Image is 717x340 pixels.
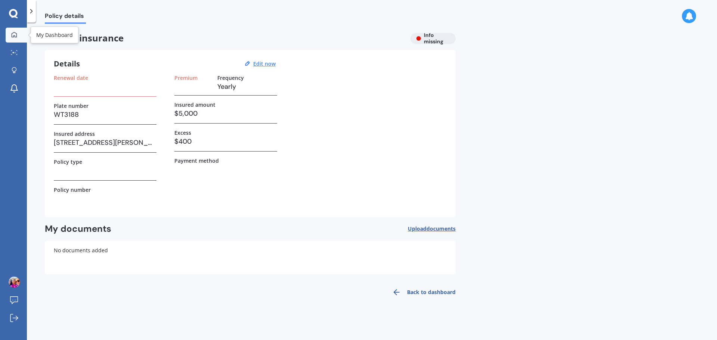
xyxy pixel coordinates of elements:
label: Excess [174,130,191,136]
label: Payment method [174,157,219,164]
span: Vehicle insurance [45,33,404,44]
span: documents [426,225,456,232]
a: Back to dashboard [388,283,456,301]
span: Upload [408,226,456,232]
h3: Details [54,59,80,69]
label: Premium [174,75,198,81]
u: Edit now [253,60,276,67]
label: Insured amount [174,102,215,108]
button: Uploaddocuments [408,223,456,235]
label: Insured address [54,131,95,137]
label: Frequency [217,75,244,81]
label: Renewal date [54,75,88,81]
div: My Dashboard [36,31,73,39]
h3: WT3188 [54,109,156,120]
img: picture [9,277,20,288]
h2: My documents [45,223,111,235]
h3: $400 [174,136,277,147]
h3: $5,000 [174,108,277,119]
h3: [STREET_ADDRESS][PERSON_NAME] [54,137,156,148]
label: Policy type [54,159,82,165]
div: No documents added [45,241,456,274]
span: Policy details [45,12,86,22]
label: Policy number [54,187,91,193]
label: Plate number [54,103,89,109]
button: Edit now [251,60,278,67]
h3: Yearly [217,81,277,92]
